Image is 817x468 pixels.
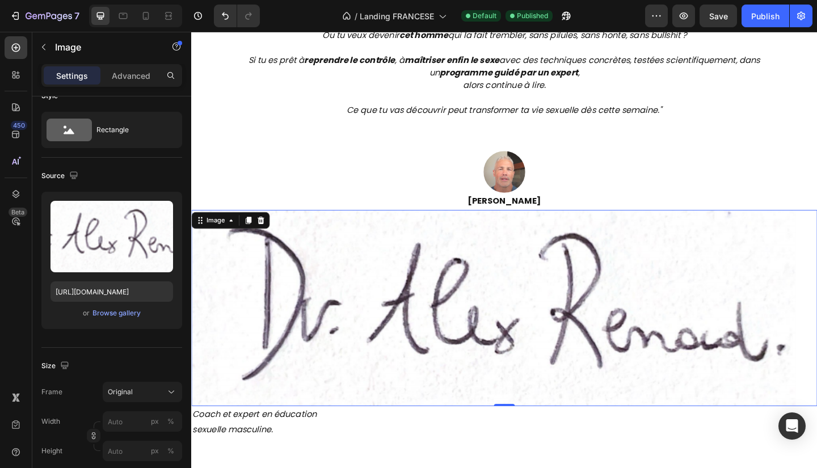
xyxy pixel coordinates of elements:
div: Browse gallery [92,308,141,318]
input: px% [103,411,182,432]
span: or [83,306,90,320]
span: Published [517,11,548,21]
button: Original [103,382,182,402]
p: sexuelle masculine. [1,425,680,441]
strong: maîtriser enfin le sexe [232,24,335,37]
label: Frame [41,387,62,397]
span: Default [473,11,496,21]
strong: programme guidé par un expert [270,38,420,51]
div: Beta [9,208,27,217]
span: / [355,10,357,22]
button: px [164,415,178,428]
div: 450 [11,121,27,130]
button: % [148,415,162,428]
div: Publish [751,10,780,22]
p: Coach et expert en éducation [1,408,680,425]
div: px [151,416,159,427]
button: % [148,444,162,458]
div: Size [41,359,71,374]
strong: reprendre le contrôle [123,24,222,37]
p: 7 [74,9,79,23]
button: px [164,444,178,458]
div: % [167,416,174,427]
div: Open Intercom Messenger [778,412,806,440]
button: Browse gallery [92,307,141,319]
img: gempages_544086053431018334-28029463-4307-43c1-ac55-7d10e224e97d.jpg [318,130,363,175]
button: Publish [742,5,789,27]
div: % [167,446,174,456]
div: Image [14,200,39,210]
div: px [151,446,159,456]
span: Ce que tu vas découvrir peut transformer ta vie sexuelle dès cette semaine." [169,79,512,92]
div: Source [41,168,81,184]
iframe: Design area [191,32,817,468]
p: Image [55,40,151,54]
img: preview-image [50,201,173,272]
div: Undo/Redo [214,5,260,27]
p: Advanced [112,70,150,82]
p: Si tu es prêt à , à avec des techniques concrètes, testées scientifiquement, dans un , alors cont... [28,24,652,65]
span: Save [709,11,728,21]
input: https://example.com/image.jpg [50,281,173,302]
div: Rectangle [96,117,166,143]
p: Settings [56,70,88,82]
p: [PERSON_NAME] [1,176,680,193]
span: Landing FRANCESE [360,10,434,22]
button: 7 [5,5,85,27]
input: px% [103,441,182,461]
label: Width [41,416,60,427]
label: Height [41,446,62,456]
button: Save [700,5,737,27]
span: Original [108,387,133,397]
